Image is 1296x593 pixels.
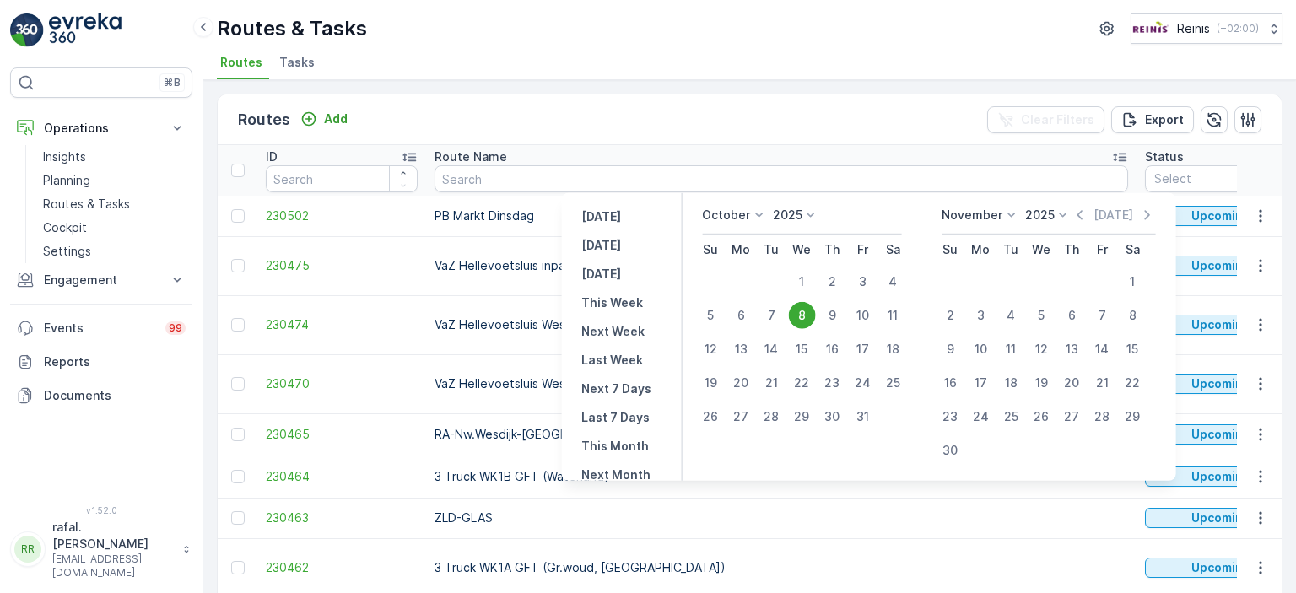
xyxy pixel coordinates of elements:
div: 5 [697,302,724,329]
div: 7 [758,302,785,329]
a: Documents [10,379,192,412]
th: Wednesday [786,235,817,265]
div: 15 [788,336,815,363]
button: Add [294,109,354,129]
div: 6 [1058,302,1085,329]
p: Routes [238,108,290,132]
p: 3 Truck WK1A GFT (Gr.woud, [GEOGRAPHIC_DATA]) [435,559,1128,576]
div: 22 [1119,369,1146,396]
div: 23 [818,369,845,396]
div: 28 [1088,403,1115,430]
div: Toggle Row Selected [231,377,245,391]
div: 2 [818,268,845,295]
p: Export [1145,111,1184,128]
div: 20 [727,369,754,396]
p: Upcoming [1191,375,1250,392]
div: 9 [937,336,964,363]
p: Settings [43,243,91,260]
button: This Month [575,436,656,456]
p: 2025 [1025,207,1055,224]
div: 9 [818,302,845,329]
a: 230462 [266,559,418,576]
a: Routes & Tasks [36,192,192,216]
button: Today [575,235,628,256]
p: 3 Truck WK1B GFT (Waterland) [435,468,1128,485]
p: Route Name [435,148,507,165]
p: Select [1154,170,1271,187]
p: Upcoming [1191,208,1250,224]
th: Thursday [817,235,847,265]
button: RRrafal.[PERSON_NAME][EMAIL_ADDRESS][DOMAIN_NAME] [10,519,192,580]
img: logo [10,13,44,47]
div: 4 [997,302,1024,329]
div: 27 [727,403,754,430]
p: [DATE] [581,237,621,254]
p: Routes & Tasks [43,196,130,213]
div: Toggle Row Selected [231,428,245,441]
div: Toggle Row Selected [231,209,245,223]
div: 19 [1028,369,1055,396]
a: Settings [36,240,192,263]
span: 230502 [266,208,418,224]
div: 25 [997,403,1024,430]
button: Next Month [575,465,657,485]
p: Next 7 Days [581,380,651,397]
div: 18 [997,369,1024,396]
p: [EMAIL_ADDRESS][DOMAIN_NAME] [52,553,174,580]
p: Upcoming [1191,509,1250,526]
div: 16 [818,336,845,363]
div: 17 [849,336,876,363]
div: 12 [697,336,724,363]
p: [DATE] [1093,207,1133,224]
p: RA-Nw.Wesdijk-[GEOGRAPHIC_DATA] [435,426,1128,443]
a: 230464 [266,468,418,485]
th: Wednesday [1026,235,1056,265]
div: 11 [879,302,906,329]
div: 8 [788,302,815,329]
p: Upcoming [1191,316,1250,333]
p: Reinis [1177,20,1210,37]
p: PB Markt Dinsdag [435,208,1128,224]
span: v 1.52.0 [10,505,192,515]
div: 1 [788,268,815,295]
a: 230475 [266,257,418,274]
th: Friday [847,235,877,265]
th: Saturday [877,235,908,265]
p: Upcoming [1191,426,1250,443]
p: ( +02:00 ) [1217,22,1259,35]
div: Toggle Row Selected [231,318,245,332]
button: Engagement [10,263,192,297]
div: 12 [1028,336,1055,363]
div: 6 [727,302,754,329]
p: Clear Filters [1021,111,1094,128]
th: Sunday [935,235,965,265]
div: 11 [997,336,1024,363]
div: 16 [937,369,964,396]
div: 20 [1058,369,1085,396]
button: Last Week [575,350,650,370]
p: Last Week [581,352,643,369]
p: rafal.[PERSON_NAME] [52,519,174,553]
p: ZLD-GLAS [435,509,1128,526]
button: Reinis(+02:00) [1131,13,1282,44]
button: Next Week [575,321,651,342]
p: Upcoming [1191,559,1250,576]
div: 23 [937,403,964,430]
a: 230474 [266,316,418,333]
th: Monday [726,235,756,265]
p: Planning [43,172,90,189]
button: Yesterday [575,207,628,227]
div: 17 [967,369,994,396]
button: Clear Filters [987,106,1104,133]
div: 7 [1088,302,1115,329]
div: 29 [1119,403,1146,430]
div: 10 [967,336,994,363]
div: 4 [879,268,906,295]
div: Toggle Row Selected [231,511,245,525]
div: 21 [1088,369,1115,396]
th: Friday [1087,235,1117,265]
p: Routes & Tasks [217,15,367,42]
p: VaZ Hellevoetsluis West Buitenroute PW 2 dinsdag GFT [435,316,1128,333]
div: 24 [849,369,876,396]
